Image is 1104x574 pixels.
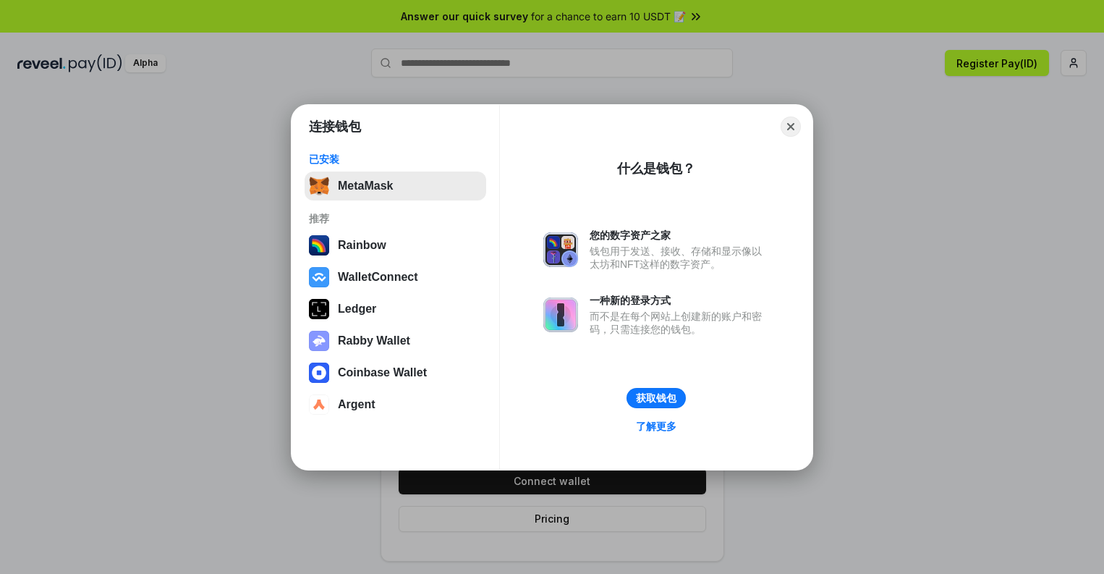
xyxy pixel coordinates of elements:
a: 了解更多 [627,417,685,436]
div: 一种新的登录方式 [590,294,769,307]
div: Rainbow [338,239,386,252]
button: WalletConnect [305,263,486,292]
div: 推荐 [309,212,482,225]
button: MetaMask [305,172,486,201]
div: WalletConnect [338,271,418,284]
button: 获取钱包 [627,388,686,408]
div: 已安装 [309,153,482,166]
img: svg+xml,%3Csvg%20xmlns%3D%22http%3A%2F%2Fwww.w3.org%2F2000%2Fsvg%22%20fill%3D%22none%22%20viewBox... [309,331,329,351]
img: svg+xml,%3Csvg%20xmlns%3D%22http%3A%2F%2Fwww.w3.org%2F2000%2Fsvg%22%20fill%3D%22none%22%20viewBox... [543,232,578,267]
img: svg+xml,%3Csvg%20xmlns%3D%22http%3A%2F%2Fwww.w3.org%2F2000%2Fsvg%22%20width%3D%2228%22%20height%3... [309,299,329,319]
div: 了解更多 [636,420,676,433]
button: Coinbase Wallet [305,358,486,387]
div: Rabby Wallet [338,334,410,347]
img: svg+xml,%3Csvg%20width%3D%2228%22%20height%3D%2228%22%20viewBox%3D%220%200%2028%2028%22%20fill%3D... [309,267,329,287]
img: svg+xml,%3Csvg%20width%3D%22120%22%20height%3D%22120%22%20viewBox%3D%220%200%20120%20120%22%20fil... [309,235,329,256]
div: 钱包用于发送、接收、存储和显示像以太坊和NFT这样的数字资产。 [590,245,769,271]
img: svg+xml,%3Csvg%20xmlns%3D%22http%3A%2F%2Fwww.w3.org%2F2000%2Fsvg%22%20fill%3D%22none%22%20viewBox... [543,297,578,332]
div: 什么是钱包？ [617,160,695,177]
div: 而不是在每个网站上创建新的账户和密码，只需连接您的钱包。 [590,310,769,336]
div: 获取钱包 [636,392,676,405]
div: Argent [338,398,375,411]
button: Argent [305,390,486,419]
img: svg+xml,%3Csvg%20width%3D%2228%22%20height%3D%2228%22%20viewBox%3D%220%200%2028%2028%22%20fill%3D... [309,394,329,415]
button: Rabby Wallet [305,326,486,355]
div: 您的数字资产之家 [590,229,769,242]
h1: 连接钱包 [309,118,361,135]
div: Ledger [338,303,376,316]
div: Coinbase Wallet [338,366,427,379]
button: Ledger [305,295,486,324]
img: svg+xml,%3Csvg%20fill%3D%22none%22%20height%3D%2233%22%20viewBox%3D%220%200%2035%2033%22%20width%... [309,176,329,196]
button: Close [781,117,801,137]
img: svg+xml,%3Csvg%20width%3D%2228%22%20height%3D%2228%22%20viewBox%3D%220%200%2028%2028%22%20fill%3D... [309,363,329,383]
div: MetaMask [338,180,393,193]
button: Rainbow [305,231,486,260]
